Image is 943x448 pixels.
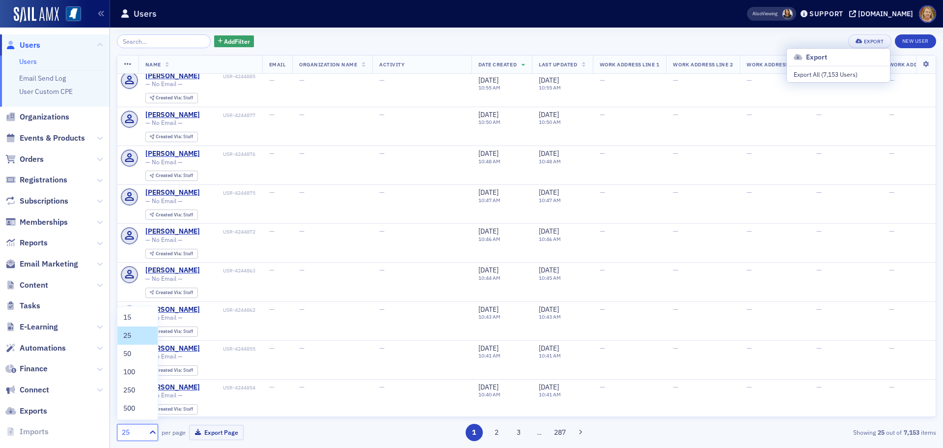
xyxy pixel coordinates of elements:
span: Subscriptions [20,196,68,207]
span: [DATE] [478,149,499,158]
a: SailAMX [14,7,59,23]
span: — [889,76,894,85]
a: E-Learning [5,322,58,332]
button: 3 [510,424,527,441]
a: [PERSON_NAME] [145,111,200,119]
div: Also [752,10,762,17]
span: Date Created [478,61,517,68]
span: Reports [20,238,48,248]
span: Imports [20,426,49,437]
span: — [379,149,385,158]
button: Export All (7,153 Users) [787,66,890,82]
span: — [299,266,305,274]
span: — [600,149,605,158]
time: 10:55 AM [539,85,561,91]
span: — [673,110,678,119]
h1: Users [134,8,157,20]
span: — [747,188,752,197]
div: Created Via: Staff [145,404,198,415]
span: — [299,305,305,314]
label: per page [162,428,186,437]
a: [PERSON_NAME] [145,188,200,197]
span: — [269,344,275,353]
button: Export [848,34,891,48]
span: [DATE] [539,383,559,391]
span: — No Email — [145,119,183,126]
span: — [379,227,385,236]
div: Created Via: Staff [145,249,198,259]
a: User Custom CPE [19,87,73,96]
span: [DATE] [539,344,559,353]
span: … [532,428,546,437]
a: Tasks [5,300,40,311]
div: USR-4244863 [201,268,255,274]
span: — [816,305,822,314]
time: 10:45 AM [539,274,561,281]
span: Created Via : [156,406,183,412]
a: Exports [5,406,47,417]
span: — [299,344,305,353]
a: [PERSON_NAME] [145,305,200,314]
span: [DATE] [478,227,499,236]
span: — [379,383,385,391]
span: [DATE] [478,110,499,119]
span: — [269,383,275,391]
span: [DATE] [539,188,559,197]
span: — [299,383,305,391]
span: — [889,305,894,314]
span: — [747,266,752,274]
span: [DATE] [539,227,559,236]
button: 1 [466,424,483,441]
span: [DATE] [478,266,499,274]
span: — [600,188,605,197]
span: [DATE] [478,344,499,353]
span: — [747,76,752,85]
div: Created Via: Staff [145,93,198,103]
h3: Export [794,52,883,62]
a: Memberships [5,217,68,228]
span: [DATE] [539,76,559,85]
div: Export [864,39,884,44]
div: Created Via: Staff [145,209,198,220]
time: 10:40 AM [478,391,500,398]
span: Finance [20,363,48,374]
div: USR-4244872 [201,229,255,235]
span: Work Address City [747,61,803,68]
span: — [889,227,894,236]
div: Staff [156,290,193,296]
span: — [747,344,752,353]
span: Organization Name [299,61,357,68]
a: Connect [5,385,49,395]
span: — [747,110,752,119]
a: Subscriptions [5,196,68,207]
span: 250 [123,385,135,395]
span: — [673,188,678,197]
span: Created Via : [156,328,183,334]
div: Support [809,9,843,18]
a: Email Marketing [5,259,78,269]
span: — [600,227,605,236]
div: Staff [156,329,193,334]
span: — [379,76,385,85]
time: 10:41 AM [539,352,561,359]
a: [PERSON_NAME] [145,149,200,158]
div: Staff [156,251,193,257]
div: [PERSON_NAME] [145,227,200,236]
div: USR-4244862 [201,307,255,313]
span: — [747,305,752,314]
button: AddFilter [214,35,254,48]
span: — [269,149,275,158]
time: 10:41 AM [478,352,500,359]
div: Created Via: Staff [145,132,198,142]
span: — [600,344,605,353]
span: — [269,227,275,236]
div: [PERSON_NAME] [145,344,200,353]
span: Registrations [20,175,67,185]
span: — [747,149,752,158]
input: Search… [117,34,211,48]
span: 50 [123,349,131,359]
span: — [269,266,275,274]
div: Staff [156,134,193,140]
time: 10:55 AM [478,85,500,91]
